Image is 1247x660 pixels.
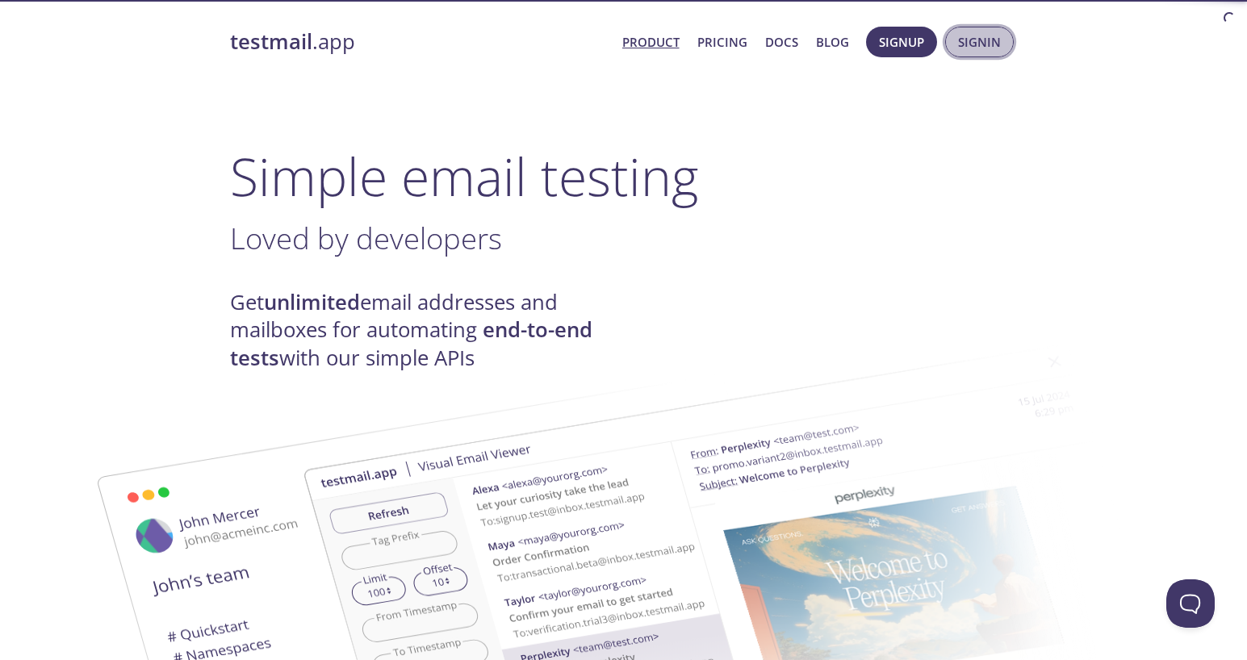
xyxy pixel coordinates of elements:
span: Signin [958,31,1001,52]
span: Loved by developers [230,218,502,258]
h1: Simple email testing [230,145,1018,207]
span: Signup [879,31,924,52]
a: Pricing [697,31,747,52]
strong: unlimited [264,288,360,316]
button: Signup [866,27,937,57]
a: Blog [816,31,849,52]
strong: end-to-end tests [230,315,592,371]
h4: Get email addresses and mailboxes for automating with our simple APIs [230,289,624,372]
a: testmail.app [230,28,609,56]
a: Product [622,31,680,52]
strong: testmail [230,27,312,56]
a: Docs [765,31,798,52]
button: Signin [945,27,1014,57]
iframe: Help Scout Beacon - Open [1166,579,1215,628]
